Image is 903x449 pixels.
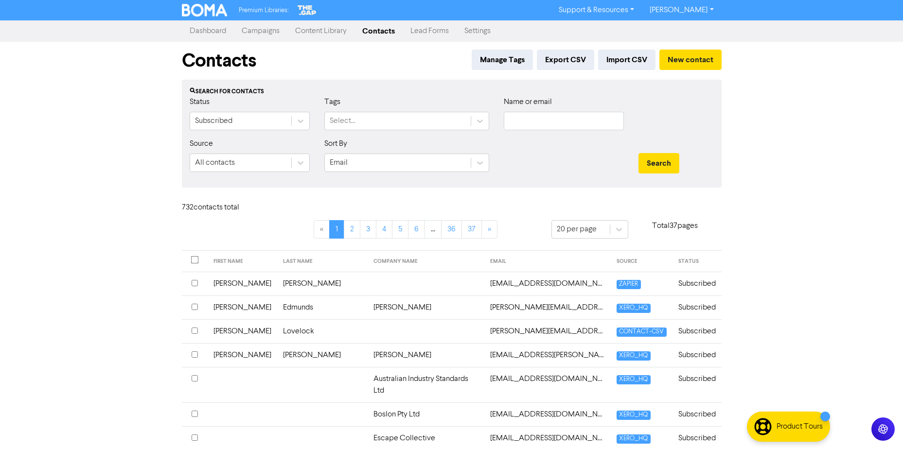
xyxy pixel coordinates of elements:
td: Lovelock [277,319,368,343]
p: Total 37 pages [628,220,722,232]
img: BOMA Logo [182,4,228,17]
a: Page 5 [392,220,408,239]
td: accounts@birdhousebar.com.au [484,402,611,426]
h6: 732 contact s total [182,203,260,212]
a: Dashboard [182,21,234,41]
button: Import CSV [598,50,655,70]
th: LAST NAME [277,251,368,272]
div: Email [330,157,348,169]
td: Subscribed [673,402,722,426]
a: [PERSON_NAME] [642,2,721,18]
a: Lead Forms [403,21,457,41]
td: Subscribed [673,343,722,367]
td: [PERSON_NAME] [368,295,485,319]
iframe: Chat Widget [854,402,903,449]
span: XERO_HQ [617,351,650,361]
span: Premium Libraries: [239,7,288,14]
td: Subscribed [673,272,722,295]
th: COMPANY NAME [368,251,485,272]
td: Edmunds [277,295,368,319]
a: Page 3 [360,220,376,239]
td: Boslon Pty Ltd [368,402,485,426]
td: aaron.edmunds40@gmail.com [484,295,611,319]
span: XERO_HQ [617,375,650,384]
div: 20 per page [557,224,597,235]
div: Search for contacts [190,87,714,96]
button: Export CSV [537,50,594,70]
a: Page 6 [408,220,425,239]
th: STATUS [673,251,722,272]
a: Page 2 [344,220,360,239]
td: Subscribed [673,367,722,402]
span: XERO_HQ [617,411,650,420]
a: Page 1 is your current page [329,220,344,239]
td: 1garethbarrett1@gmail.com [484,272,611,295]
div: Select... [330,115,355,127]
td: [PERSON_NAME] [368,343,485,367]
img: The Gap [296,4,318,17]
a: Settings [457,21,498,41]
span: CONTACT-CSV [617,328,666,337]
div: Subscribed [195,115,232,127]
label: Status [190,96,210,108]
a: Page 37 [461,220,482,239]
a: Page 36 [441,220,462,239]
label: Tags [324,96,340,108]
td: [PERSON_NAME] [208,343,277,367]
td: [PERSON_NAME] [277,343,368,367]
h1: Contacts [182,50,256,72]
a: Support & Resources [551,2,642,18]
th: FIRST NAME [208,251,277,272]
button: Manage Tags [472,50,533,70]
td: Subscribed [673,319,722,343]
th: EMAIL [484,251,611,272]
td: [PERSON_NAME] [208,319,277,343]
td: [PERSON_NAME] [208,272,277,295]
span: XERO_HQ [617,434,650,444]
a: Contacts [354,21,403,41]
td: aaron@milestonefinancial.com.au [484,319,611,343]
label: Source [190,138,213,150]
td: [PERSON_NAME] [277,272,368,295]
a: Campaigns [234,21,287,41]
td: Australian Industry Standards Ltd [368,367,485,402]
label: Sort By [324,138,347,150]
div: All contacts [195,157,235,169]
button: Search [638,153,679,173]
td: Subscribed [673,295,722,319]
label: Name or email [504,96,552,108]
td: abi.murray@hotmail.com [484,343,611,367]
span: ZAPIER [617,280,640,289]
button: New contact [659,50,722,70]
a: Page 4 [376,220,392,239]
td: [PERSON_NAME] [208,295,277,319]
a: » [481,220,497,239]
a: Content Library [287,21,354,41]
td: accounts@aistnds.org.au [484,367,611,402]
span: XERO_HQ [617,304,650,313]
th: SOURCE [611,251,672,272]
